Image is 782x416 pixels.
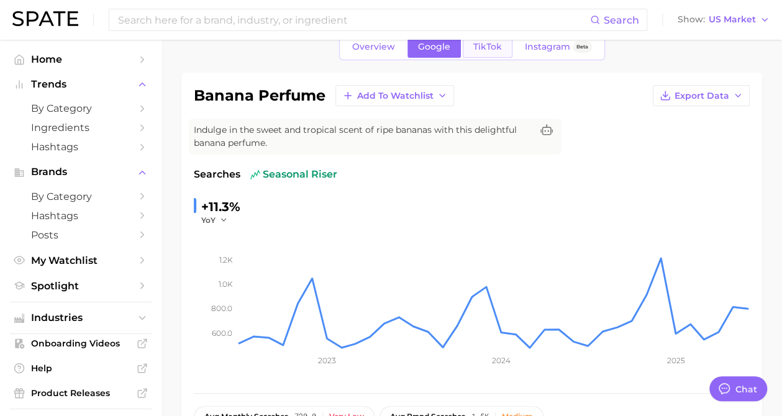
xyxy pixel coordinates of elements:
img: SPATE [12,11,78,26]
a: Spotlight [10,276,152,296]
button: Export Data [653,85,750,106]
a: Onboarding Videos [10,334,152,353]
h1: banana perfume [194,88,325,103]
span: Trends [31,79,130,90]
a: Help [10,359,152,378]
button: Industries [10,309,152,327]
span: Hashtags [31,210,130,222]
span: Show [678,16,705,23]
span: Export Data [675,91,729,101]
tspan: 1.2k [219,255,233,264]
tspan: 1.0k [219,279,233,289]
a: InstagramBeta [514,36,602,58]
button: Add to Watchlist [335,85,454,106]
span: seasonal riser [250,167,337,182]
tspan: 2025 [666,356,684,365]
span: Search [604,14,639,26]
span: Add to Watchlist [357,91,434,101]
a: Home [10,50,152,69]
span: Indulge in the sweet and tropical scent of ripe bananas with this delightful banana perfume. [194,124,532,150]
div: +11.3% [201,197,240,217]
span: by Category [31,102,130,114]
a: Posts [10,225,152,245]
a: Hashtags [10,206,152,225]
span: YoY [201,215,216,225]
tspan: 2023 [318,356,336,365]
span: Hashtags [31,141,130,153]
button: ShowUS Market [675,12,773,28]
span: Google [418,42,450,52]
span: by Category [31,191,130,202]
span: Spotlight [31,280,130,292]
span: TikTok [473,42,502,52]
button: Brands [10,163,152,181]
span: Beta [576,42,588,52]
span: Ingredients [31,122,130,133]
tspan: 800.0 [211,304,232,313]
a: Overview [342,36,406,58]
tspan: 2024 [492,356,511,365]
a: Google [407,36,461,58]
span: Product Releases [31,387,130,399]
span: Home [31,53,130,65]
button: YoY [201,215,228,225]
a: Hashtags [10,137,152,156]
input: Search here for a brand, industry, or ingredient [117,9,590,30]
tspan: 600.0 [212,328,232,338]
span: Onboarding Videos [31,338,130,349]
a: TikTok [463,36,512,58]
a: Ingredients [10,118,152,137]
a: by Category [10,187,152,206]
span: My Watchlist [31,255,130,266]
button: Trends [10,75,152,94]
span: Posts [31,229,130,241]
a: by Category [10,99,152,118]
a: Product Releases [10,384,152,402]
span: Industries [31,312,130,323]
a: My Watchlist [10,251,152,270]
span: Searches [194,167,240,182]
span: Brands [31,166,130,178]
span: US Market [709,16,756,23]
span: Overview [352,42,395,52]
span: Instagram [525,42,570,52]
img: seasonal riser [250,170,260,179]
span: Help [31,363,130,374]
